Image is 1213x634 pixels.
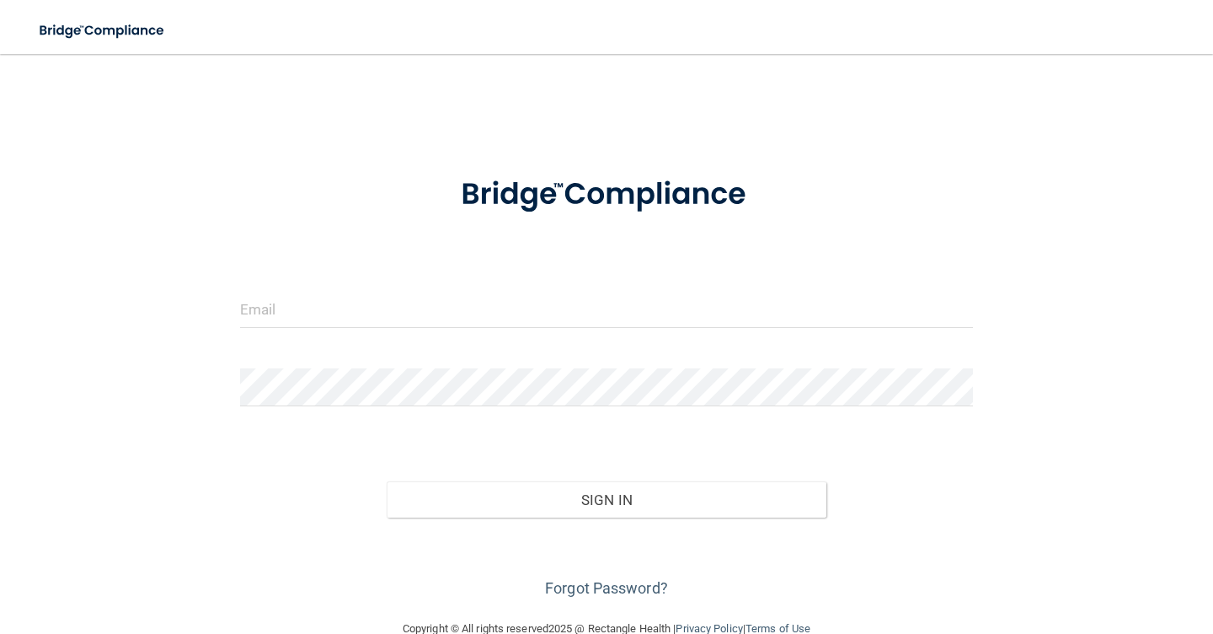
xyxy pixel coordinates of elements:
input: Email [240,290,973,328]
img: bridge_compliance_login_screen.278c3ca4.svg [430,155,783,234]
a: Forgot Password? [545,579,668,597]
img: bridge_compliance_login_screen.278c3ca4.svg [25,13,180,48]
button: Sign In [387,481,826,518]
